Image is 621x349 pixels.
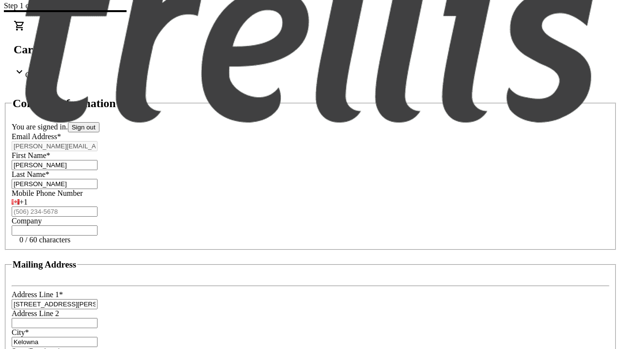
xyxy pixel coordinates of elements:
[12,309,59,317] label: Address Line 2
[12,299,98,309] input: Address
[12,189,83,197] label: Mobile Phone Number
[13,259,76,270] h3: Mailing Address
[12,290,63,299] label: Address Line 1*
[12,337,98,347] input: City
[19,236,70,244] tr-character-limit: 0 / 60 characters
[12,328,29,336] label: City*
[12,206,98,217] input: (506) 234-5678
[12,217,42,225] label: Company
